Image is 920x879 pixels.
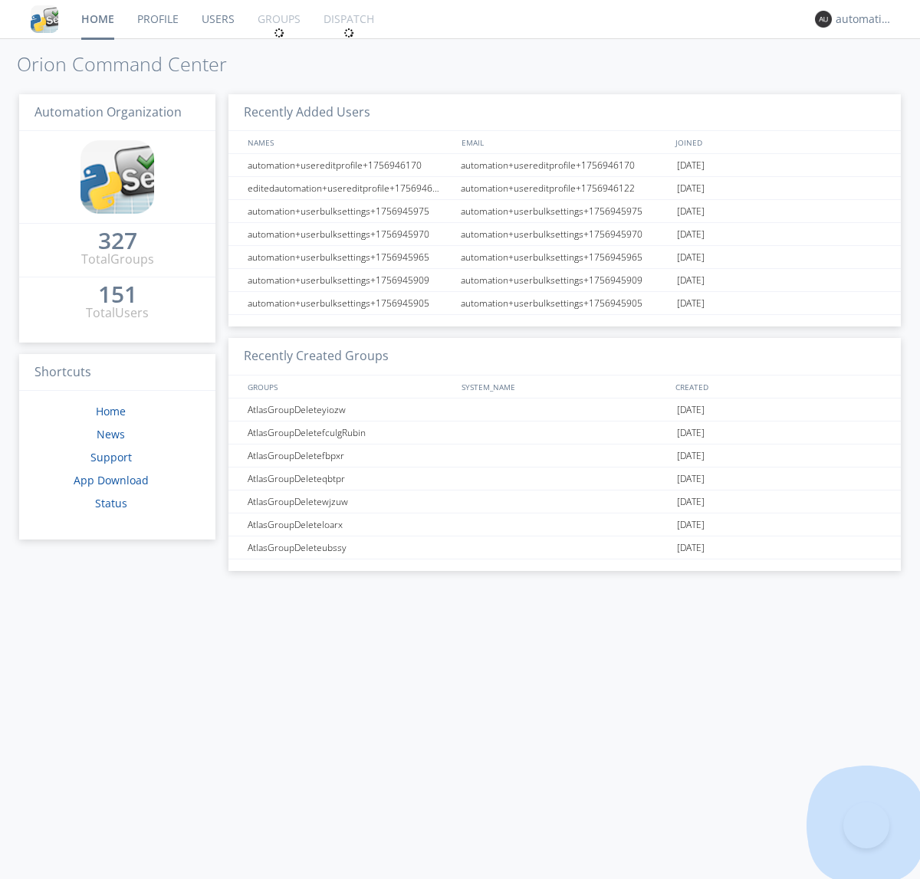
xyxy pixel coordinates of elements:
a: AtlasGroupDeleteubssy[DATE] [228,536,901,559]
a: automation+userbulksettings+1756945965automation+userbulksettings+1756945965[DATE] [228,246,901,269]
h3: Recently Created Groups [228,338,901,376]
a: Home [96,404,126,418]
div: automation+userbulksettings+1756945970 [244,223,456,245]
div: CREATED [672,376,886,398]
div: JOINED [672,131,886,153]
div: AtlasGroupDeleteqbtpr [244,467,456,490]
div: Total Users [86,304,149,322]
div: 151 [98,287,137,302]
h3: Recently Added Users [228,94,901,132]
a: AtlasGroupDeletewjzuw[DATE] [228,490,901,513]
div: automation+usereditprofile+1756946170 [457,154,673,176]
div: automation+usereditprofile+1756946170 [244,154,456,176]
div: EMAIL [458,131,672,153]
div: automation+userbulksettings+1756945965 [244,246,456,268]
span: [DATE] [677,200,705,223]
a: 151 [98,287,137,304]
span: [DATE] [677,269,705,292]
h3: Shortcuts [19,354,215,392]
div: AtlasGroupDeleteloarx [244,513,456,536]
span: [DATE] [677,246,705,269]
a: 327 [98,233,137,251]
a: App Download [74,473,149,487]
a: News [97,427,125,441]
a: automation+userbulksettings+1756945970automation+userbulksettings+1756945970[DATE] [228,223,901,246]
img: spin.svg [274,28,284,38]
span: Automation Organization [34,103,182,120]
div: 327 [98,233,137,248]
a: AtlasGroupDeleteloarx[DATE] [228,513,901,536]
div: automation+userbulksettings+1756945965 [457,246,673,268]
div: automation+userbulksettings+1756945909 [244,269,456,291]
div: automation+atlas0022 [836,11,893,27]
a: automation+userbulksettings+1756945975automation+userbulksettings+1756945975[DATE] [228,200,901,223]
span: [DATE] [677,490,705,513]
div: automation+userbulksettings+1756945905 [457,292,673,314]
div: automation+usereditprofile+1756946122 [457,177,673,199]
div: NAMES [244,131,454,153]
div: automation+userbulksettings+1756945970 [457,223,673,245]
span: [DATE] [677,421,705,444]
div: AtlasGroupDeletewjzuw [244,490,456,513]
a: Status [95,496,127,510]
div: SYSTEM_NAME [458,376,672,398]
span: [DATE] [677,399,705,421]
span: [DATE] [677,513,705,536]
span: [DATE] [677,444,705,467]
iframe: Toggle Customer Support [843,802,889,848]
img: spin.svg [343,28,354,38]
div: AtlasGroupDeleteubssy [244,536,456,559]
span: [DATE] [677,177,705,200]
div: Total Groups [81,251,154,268]
span: [DATE] [677,536,705,559]
div: AtlasGroupDeleteyiozw [244,399,456,421]
div: automation+userbulksettings+1756945975 [457,200,673,222]
div: automation+userbulksettings+1756945975 [244,200,456,222]
img: cddb5a64eb264b2086981ab96f4c1ba7 [31,5,58,33]
div: AtlasGroupDeletefbpxr [244,444,456,467]
div: automation+userbulksettings+1756945905 [244,292,456,314]
div: GROUPS [244,376,454,398]
div: automation+userbulksettings+1756945909 [457,269,673,291]
a: editedautomation+usereditprofile+1756946122automation+usereditprofile+1756946122[DATE] [228,177,901,200]
div: AtlasGroupDeletefculgRubin [244,421,456,444]
a: Support [90,450,132,464]
span: [DATE] [677,292,705,315]
span: [DATE] [677,467,705,490]
img: cddb5a64eb264b2086981ab96f4c1ba7 [80,140,154,214]
a: AtlasGroupDeletefbpxr[DATE] [228,444,901,467]
a: AtlasGroupDeleteyiozw[DATE] [228,399,901,421]
a: AtlasGroupDeleteqbtpr[DATE] [228,467,901,490]
div: editedautomation+usereditprofile+1756946122 [244,177,456,199]
a: automation+userbulksettings+1756945905automation+userbulksettings+1756945905[DATE] [228,292,901,315]
span: [DATE] [677,223,705,246]
span: [DATE] [677,154,705,177]
a: automation+userbulksettings+1756945909automation+userbulksettings+1756945909[DATE] [228,269,901,292]
a: automation+usereditprofile+1756946170automation+usereditprofile+1756946170[DATE] [228,154,901,177]
img: 373638.png [815,11,832,28]
a: AtlasGroupDeletefculgRubin[DATE] [228,421,901,444]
